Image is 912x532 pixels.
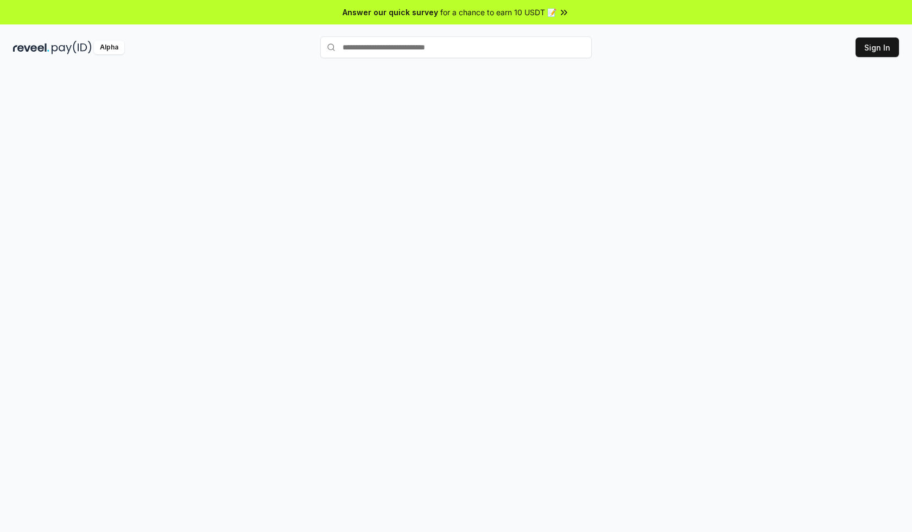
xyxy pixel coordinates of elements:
[94,41,124,54] div: Alpha
[13,41,49,54] img: reveel_dark
[440,7,556,18] span: for a chance to earn 10 USDT 📝
[343,7,438,18] span: Answer our quick survey
[52,41,92,54] img: pay_id
[856,37,899,57] button: Sign In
